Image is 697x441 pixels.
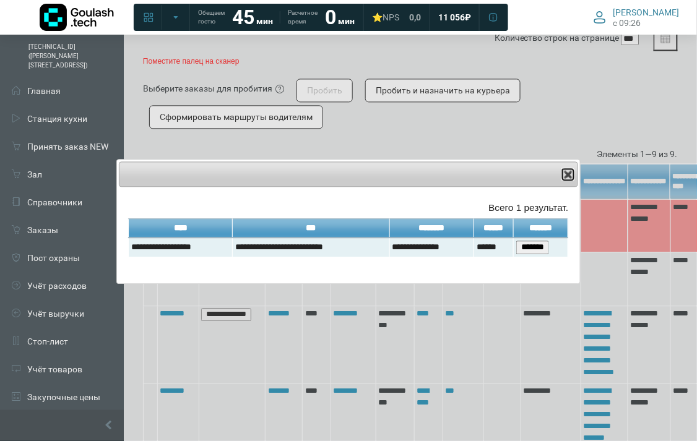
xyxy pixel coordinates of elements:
a: ⭐NPS 0,0 [365,6,428,28]
a: 11 056 ₽ [431,6,478,28]
span: 11 056 [438,12,465,23]
span: [PERSON_NAME] [613,7,680,18]
button: Close [562,168,574,181]
span: Расчетное время [288,9,318,26]
span: Обещаем гостю [198,9,225,26]
div: ⭐ [372,12,399,23]
div: Всего 1 результат. [128,200,568,215]
strong: 0 [325,6,336,29]
img: Логотип компании Goulash.tech [40,4,114,31]
span: мин [338,16,355,26]
span: NPS [383,12,399,22]
button: [PERSON_NAME] c 09:26 [586,4,687,30]
span: c 09:26 [613,18,641,28]
a: Обещаем гостю 45 мин Расчетное время 0 мин [191,6,362,28]
span: ₽ [465,12,471,23]
strong: 45 [232,6,254,29]
span: мин [256,16,273,26]
span: 0,0 [409,12,421,23]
